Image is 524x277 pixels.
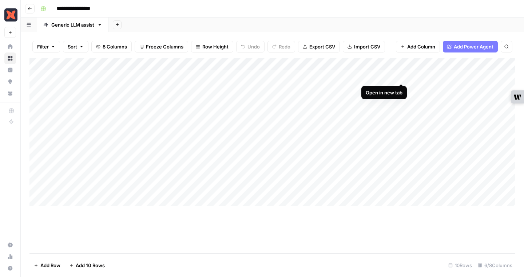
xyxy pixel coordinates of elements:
span: Export CSV [309,43,335,50]
div: Open in new tab [366,89,402,96]
span: Add 10 Rows [76,262,105,269]
a: Opportunities [4,76,16,87]
button: Row Height [191,41,233,52]
span: Filter [37,43,49,50]
span: Row Height [202,43,229,50]
a: Settings [4,239,16,251]
button: 8 Columns [91,41,132,52]
button: Export CSV [298,41,340,52]
a: Insights [4,64,16,76]
span: Redo [279,43,290,50]
button: Redo [267,41,295,52]
button: Add 10 Rows [65,260,109,271]
button: Sort [63,41,88,52]
span: 8 Columns [103,43,127,50]
span: Add Column [407,43,435,50]
button: Add Power Agent [443,41,498,52]
span: Import CSV [354,43,380,50]
button: Workspace: Marketing - dbt Labs [4,6,16,24]
a: Browse [4,52,16,64]
button: Add Column [396,41,440,52]
div: 10 Rows [445,260,475,271]
span: Freeze Columns [146,43,183,50]
button: Filter [32,41,60,52]
span: Add Row [40,262,60,269]
a: Usage [4,251,16,262]
a: Your Data [4,87,16,99]
div: 6/8 Columns [475,260,515,271]
a: Home [4,41,16,52]
button: Import CSV [343,41,385,52]
a: Generic LLM assist [37,17,108,32]
div: Generic LLM assist [51,21,94,28]
span: Add Power Agent [454,43,493,50]
span: Undo [247,43,260,50]
button: Add Row [29,260,65,271]
img: Marketing - dbt Labs Logo [4,8,17,22]
button: Help + Support [4,262,16,274]
button: Freeze Columns [135,41,188,52]
button: Undo [236,41,265,52]
span: Sort [68,43,77,50]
